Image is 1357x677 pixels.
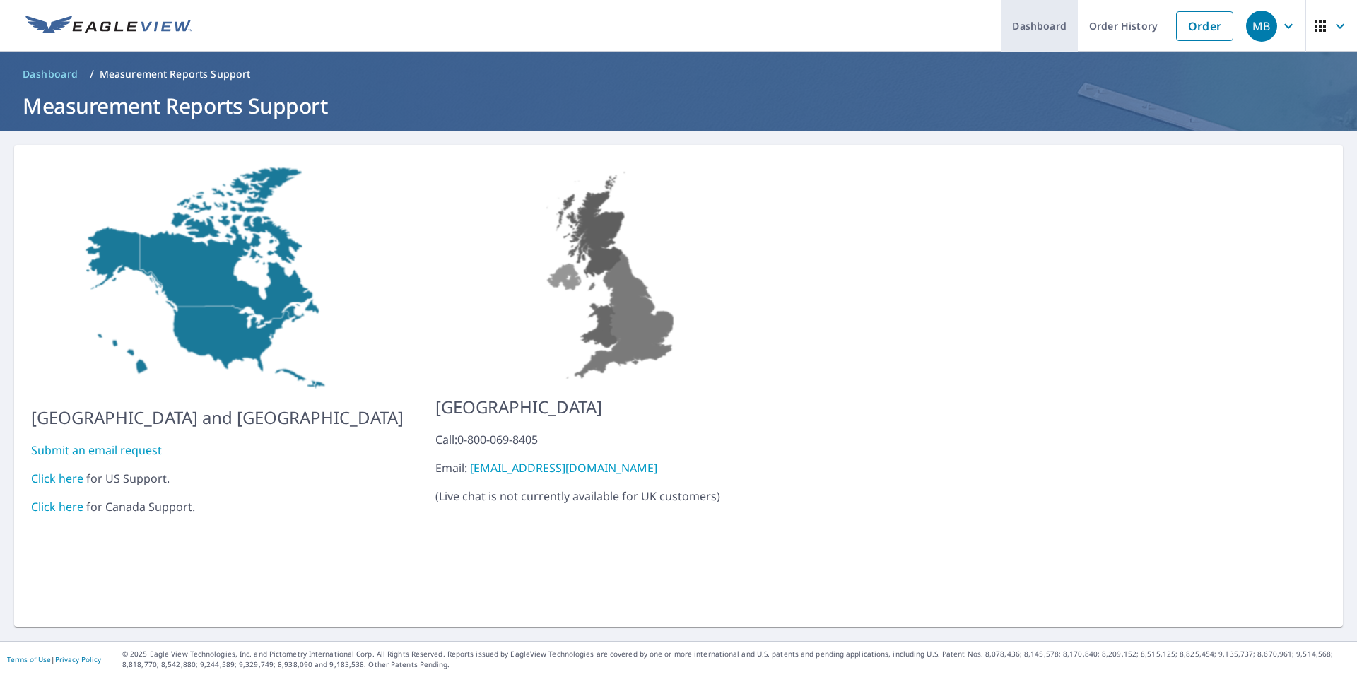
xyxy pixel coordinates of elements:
[31,162,404,394] img: US-MAP
[7,655,101,664] p: |
[435,431,791,448] div: Call: 0-800-069-8405
[7,654,51,664] a: Terms of Use
[435,394,791,420] p: [GEOGRAPHIC_DATA]
[31,470,404,487] div: for US Support.
[435,162,791,383] img: US-MAP
[31,471,83,486] a: Click here
[470,460,657,476] a: [EMAIL_ADDRESS][DOMAIN_NAME]
[31,405,404,430] p: [GEOGRAPHIC_DATA] and [GEOGRAPHIC_DATA]
[1246,11,1277,42] div: MB
[55,654,101,664] a: Privacy Policy
[31,442,162,458] a: Submit an email request
[17,63,84,86] a: Dashboard
[435,431,791,505] p: ( Live chat is not currently available for UK customers )
[31,498,404,515] div: for Canada Support.
[100,67,251,81] p: Measurement Reports Support
[435,459,791,476] div: Email:
[90,66,94,83] li: /
[23,67,78,81] span: Dashboard
[1176,11,1233,41] a: Order
[17,91,1340,120] h1: Measurement Reports Support
[122,649,1350,670] p: © 2025 Eagle View Technologies, Inc. and Pictometry International Corp. All Rights Reserved. Repo...
[25,16,192,37] img: EV Logo
[17,63,1340,86] nav: breadcrumb
[31,499,83,514] a: Click here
